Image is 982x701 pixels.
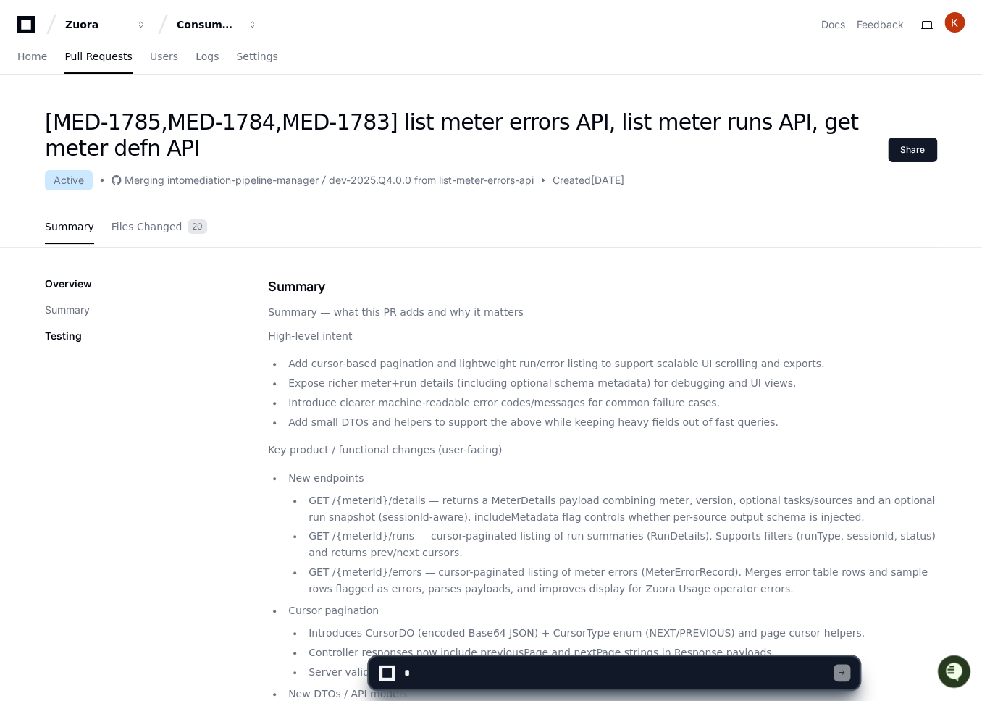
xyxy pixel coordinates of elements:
div: Zuora [65,17,127,32]
div: dev-2025.Q4.0.0 from list-meter-errors-api [329,173,534,188]
div: Welcome [14,58,264,81]
div: mediation-pipeline-manager [185,173,319,188]
span: Pull Requests [64,52,132,61]
p: Summary — what this PR adds and why it matters [268,304,937,321]
span: Files Changed [112,222,182,231]
span: [DATE] [591,173,624,188]
button: Share [888,138,937,162]
h1: Summary [268,277,937,297]
button: Consumption [171,12,264,38]
p: Overview [45,277,92,291]
li: Add cursor-based pagination and lightweight run/error listing to support scalable UI scrolling an... [284,356,937,372]
div: Start new chat [49,108,238,122]
p: Key product / functional changes (user-facing) [268,442,937,458]
span: Users [150,52,178,61]
a: Logs [196,41,219,74]
p: Testing [45,329,82,343]
div: Active [45,170,93,190]
h1: [MED-1785,MED-1784,MED-1783] list meter errors API, list meter runs API, get meter defn API [45,109,888,161]
a: Docs [821,17,845,32]
a: Home [17,41,47,74]
button: Start new chat [246,112,264,130]
li: Expose richer meter+run details (including optional schema metadata) for debugging and UI views. [284,375,937,392]
li: Add small DTOs and helpers to support the above while keeping heavy fields out of fast queries. [284,414,937,431]
p: High-level intent [268,328,937,345]
a: Pull Requests [64,41,132,74]
div: Consumption [177,17,239,32]
div: Merging into [125,173,185,188]
span: Created [553,173,591,188]
a: Settings [236,41,277,74]
span: Logs [196,52,219,61]
li: GET /{meterId}/runs — cursor-paginated listing of run summaries (RunDetails). Supports filters (r... [304,528,937,561]
span: 20 [188,219,207,234]
img: ACg8ocIO7jtkWN8S2iLRBR-u1BMcRY5-kg2T8U2dj_CWIxGKEUqXVg=s96-c [944,12,965,33]
li: Server validates and rejects malformed cursors with explicit INVALID_CURSOR error. [304,664,937,681]
div: We're available if you need us! [49,122,183,134]
button: Feedback [857,17,904,32]
a: Powered byPylon [102,151,175,163]
img: PlayerZero [14,14,43,43]
li: Cursor pagination [284,603,937,680]
iframe: Open customer support [936,653,975,692]
li: GET /{meterId}/errors — cursor-paginated listing of meter errors (MeterErrorRecord). Merges error... [304,564,937,597]
span: Summary [45,222,94,231]
li: Introduces CursorDO (encoded Base64 JSON) + CursorType enum (NEXT/PREVIOUS) and page cursor helpers. [304,625,937,642]
span: Home [17,52,47,61]
button: Summary [45,303,90,317]
li: GET /{meterId}/details — returns a MeterDetails payload combining meter, version, optional tasks/... [304,492,937,526]
img: 1756235613930-3d25f9e4-fa56-45dd-b3ad-e072dfbd1548 [14,108,41,134]
span: Pylon [144,152,175,163]
span: Settings [236,52,277,61]
a: Users [150,41,178,74]
li: Controller responses now include previousPage and nextPage strings in Response payloads. [304,645,937,661]
li: New endpoints [284,470,937,597]
li: Introduce clearer machine-readable error codes/messages for common failure cases. [284,395,937,411]
button: Zuora [59,12,152,38]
